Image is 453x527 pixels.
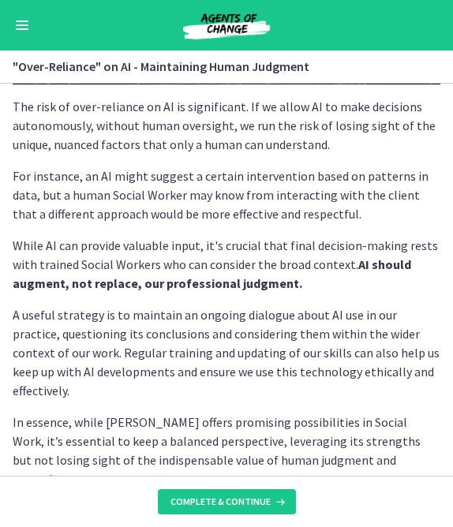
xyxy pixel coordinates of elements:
p: In essence, while [PERSON_NAME] offers promising possibilities in Social Work, it’s essential to ... [13,413,440,488]
span: The risk of over-reliance on AI is significant. If we allow AI to make decisions autonomously, wi... [13,99,436,152]
span: For instance, an AI might suggest a certain intervention based on patterns in data, but a human S... [13,168,429,222]
p: While AI can provide valuable input, it's crucial that final decision-making rests with trained S... [13,236,440,293]
h3: "Over-Reliance" on AI - Maintaining Human Judgment [13,57,421,76]
button: Complete & continue [158,489,296,514]
button: Enable menu [13,16,32,35]
span: Complete & continue [170,495,271,508]
strong: AI should augment, not replace, our professional judgment. [13,256,411,291]
img: Agents of Change [148,9,305,41]
p: A useful strategy is to maintain an ongoing dialogue about AI use in our practice, questioning it... [13,305,440,400]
